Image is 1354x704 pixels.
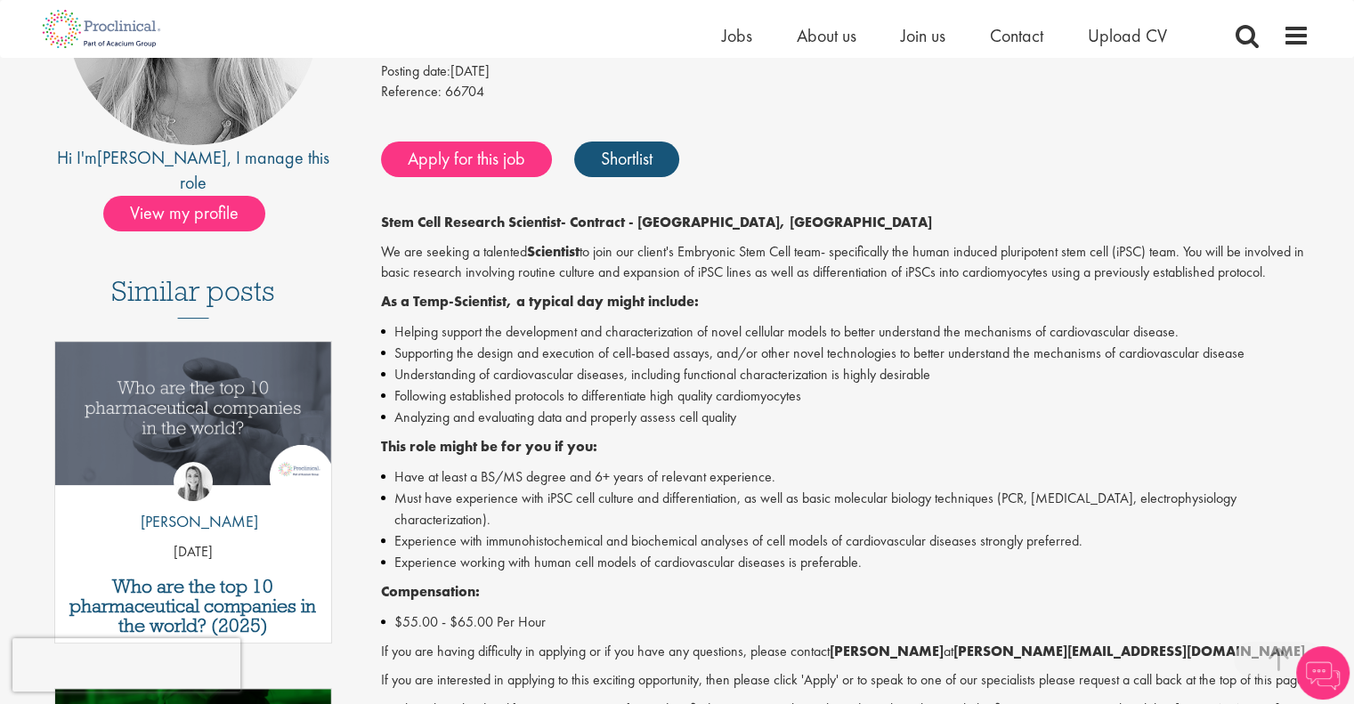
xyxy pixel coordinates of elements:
[103,196,265,231] span: View my profile
[381,242,1309,283] p: We are seeking a talented to join our client's Embryonic Stem Cell team- specifically the human i...
[381,466,1309,488] li: Have at least a BS/MS degree and 6+ years of relevant experience.
[990,24,1043,47] a: Contact
[830,642,944,660] strong: [PERSON_NAME]
[381,582,480,601] strong: Compensation:
[174,462,213,501] img: Hannah Burke
[381,642,1309,662] p: If you are having difficulty in applying or if you have any questions, please contact at
[445,82,484,101] span: 66704
[901,24,945,47] a: Join us
[127,510,258,533] p: [PERSON_NAME]
[381,343,1309,364] li: Supporting the design and execution of cell-based assays, and/or other novel technologies to bett...
[1088,24,1167,47] a: Upload CV
[45,145,342,196] div: Hi I'm , I manage this role
[55,342,332,485] img: Top 10 pharmaceutical companies in the world 2025
[381,407,1309,428] li: Analyzing and evaluating data and properly assess cell quality
[381,488,1309,530] li: Must have experience with iPSC cell culture and differentiation, as well as basic molecular biolo...
[381,530,1309,552] li: Experience with immunohistochemical and biochemical analyses of cell models of cardiovascular dis...
[12,638,240,692] iframe: reCAPTCHA
[574,142,679,177] a: Shortlist
[561,213,932,231] strong: - Contract - [GEOGRAPHIC_DATA], [GEOGRAPHIC_DATA]
[381,292,699,311] strong: As a Temp-Scientist, a typical day might include:
[797,24,856,47] a: About us
[55,342,332,499] a: Link to a post
[1296,646,1350,700] img: Chatbot
[381,142,552,177] a: Apply for this job
[55,542,332,562] p: [DATE]
[381,364,1309,385] li: Understanding of cardiovascular diseases, including functional characterization is highly desirable
[381,385,1309,407] li: Following established protocols to differentiate high quality cardiomyocytes
[381,321,1309,343] li: Helping support the development and characterization of novel cellular models to better understan...
[97,146,227,169] a: [PERSON_NAME]
[953,642,1305,660] strong: [PERSON_NAME][EMAIL_ADDRESS][DOMAIN_NAME]
[381,552,1309,573] li: Experience working with human cell models of cardiovascular diseases is preferable.
[127,462,258,542] a: Hannah Burke [PERSON_NAME]
[381,611,1309,633] li: $55.00 - $65.00 Per Hour
[381,61,1309,82] div: [DATE]
[111,276,275,319] h3: Similar posts
[527,242,580,261] strong: Scientist
[381,61,450,80] span: Posting date:
[103,199,283,223] a: View my profile
[381,82,442,102] label: Reference:
[722,24,752,47] a: Jobs
[381,437,597,456] strong: This role might be for you if you:
[381,213,561,231] strong: Stem Cell Research Scientist
[64,577,323,635] a: Who are the top 10 pharmaceutical companies in the world? (2025)
[381,670,1309,691] p: If you are interested in applying to this exciting opportunity, then please click 'Apply' or to s...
